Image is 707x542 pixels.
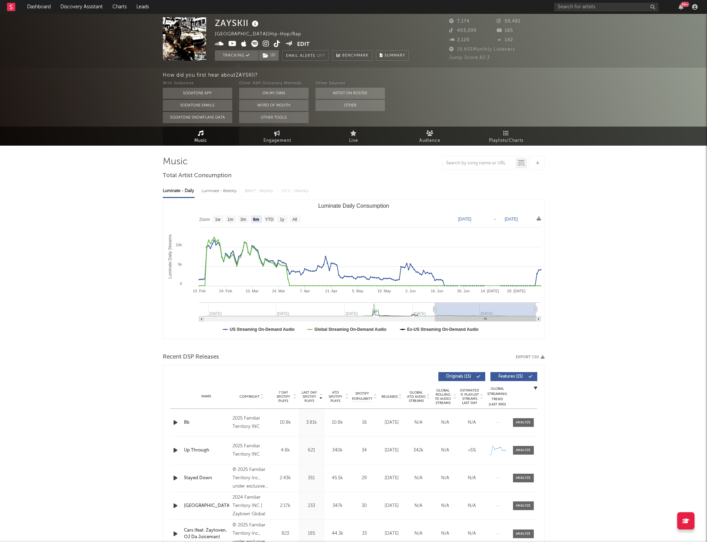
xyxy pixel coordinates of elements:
text: Ex-US Streaming On-Demand Audio [407,327,479,332]
text: 16. Jun [430,289,443,293]
div: N/A [460,419,483,426]
button: Originals(15) [438,372,485,381]
button: Edit [297,40,310,49]
div: 2025 Familiar Territory INC [233,414,270,431]
a: Music [163,127,239,146]
a: Benchmark [333,50,372,61]
div: 99 + [681,2,689,7]
span: Global ATD Audio Streams [407,390,426,403]
button: Tracking [215,50,258,61]
div: 3.81k [300,419,323,426]
div: Name [184,394,229,399]
span: Recent DSP Releases [163,353,219,361]
div: 34 [352,447,377,454]
div: Stayed Down [184,475,229,482]
text: 14. [DATE] [480,289,499,293]
span: Features ( 15 ) [495,375,527,379]
span: ( 2 ) [258,50,279,61]
span: 18,601 Monthly Listeners [449,47,515,52]
div: N/A [460,502,483,509]
div: 342k [407,447,430,454]
span: Last Day Spotify Plays [300,390,319,403]
a: Bb [184,419,229,426]
text: [DATE] [505,217,518,222]
text: 21. Apr [325,289,337,293]
span: Live [349,137,358,145]
button: Sodatone Snowflake Data [163,112,232,123]
div: N/A [460,530,483,537]
div: [DATE] [380,530,403,537]
div: Other Sources [315,79,385,88]
div: 340k [326,447,349,454]
div: <5% [460,447,483,454]
div: N/A [407,530,430,537]
text: US Streaming On-Demand Audio [230,327,295,332]
button: Summary [376,50,409,61]
span: 7,174 [449,19,470,24]
button: Features(15) [490,372,537,381]
span: Audience [419,137,440,145]
text: Luminate Daily Consumption [318,203,389,209]
text: 28. [DATE] [507,289,525,293]
a: Live [315,127,392,146]
div: © 2025 Familiar Territory Inc., under exclusive license to 300 Entertainment LLC. [233,466,270,491]
div: Global Streaming Trend (Last 60D) [487,386,508,407]
text: 0 [179,282,182,286]
input: Search by song name or URL [443,161,516,166]
div: N/A [434,475,457,482]
div: N/A [434,530,457,537]
button: Sodatone Emails [163,100,232,111]
div: N/A [460,475,483,482]
a: Cars (feat. Zaytoven, OJ Da Juiceman) [184,527,229,541]
span: 2,120 [449,38,470,42]
span: Music [194,137,207,145]
button: Email AlertsOff [282,50,329,61]
text: 30. Jun [457,289,470,293]
text: 24. Mar [272,289,285,293]
div: 4.8k [274,447,297,454]
div: [DATE] [380,419,403,426]
div: 33 [352,530,377,537]
span: 493,200 [449,28,477,33]
div: 10.8k [326,419,349,426]
text: 1y [280,217,284,222]
a: Audience [392,127,468,146]
text: 10. Feb [193,289,205,293]
span: 59,481 [497,19,521,24]
span: Jump Score: 82.3 [449,55,490,60]
a: Playlists/Charts [468,127,545,146]
text: 5k [178,262,182,266]
span: ATD Spotify Plays [326,390,345,403]
button: Other Tools [239,112,309,123]
div: 2.43k [274,475,297,482]
div: [DATE] [380,475,403,482]
div: Luminate - Daily [163,185,195,197]
text: Zoom [199,217,210,222]
text: [DATE] [458,217,471,222]
div: 16 [352,419,377,426]
span: Spotify Popularity [352,391,372,402]
div: N/A [407,419,430,426]
span: Copyright [239,395,260,399]
span: Engagement [263,137,291,145]
text: 10. Mar [245,289,259,293]
button: 99+ [679,4,683,10]
div: Luminate - Weekly [202,185,238,197]
div: 185 [300,530,323,537]
a: Engagement [239,127,315,146]
text: 2. Jun [405,289,415,293]
div: With Sodatone [163,79,232,88]
span: 142 [497,38,513,42]
text: 3m [240,217,246,222]
text: 10k [176,243,182,247]
div: ZAYSKII [215,17,260,29]
a: Up Through [184,447,229,454]
div: [DATE] [380,447,403,454]
em: Off [317,54,325,58]
div: N/A [434,419,457,426]
span: Benchmark [342,52,369,60]
text: 7. Apr [300,289,310,293]
span: Originals ( 15 ) [443,375,475,379]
